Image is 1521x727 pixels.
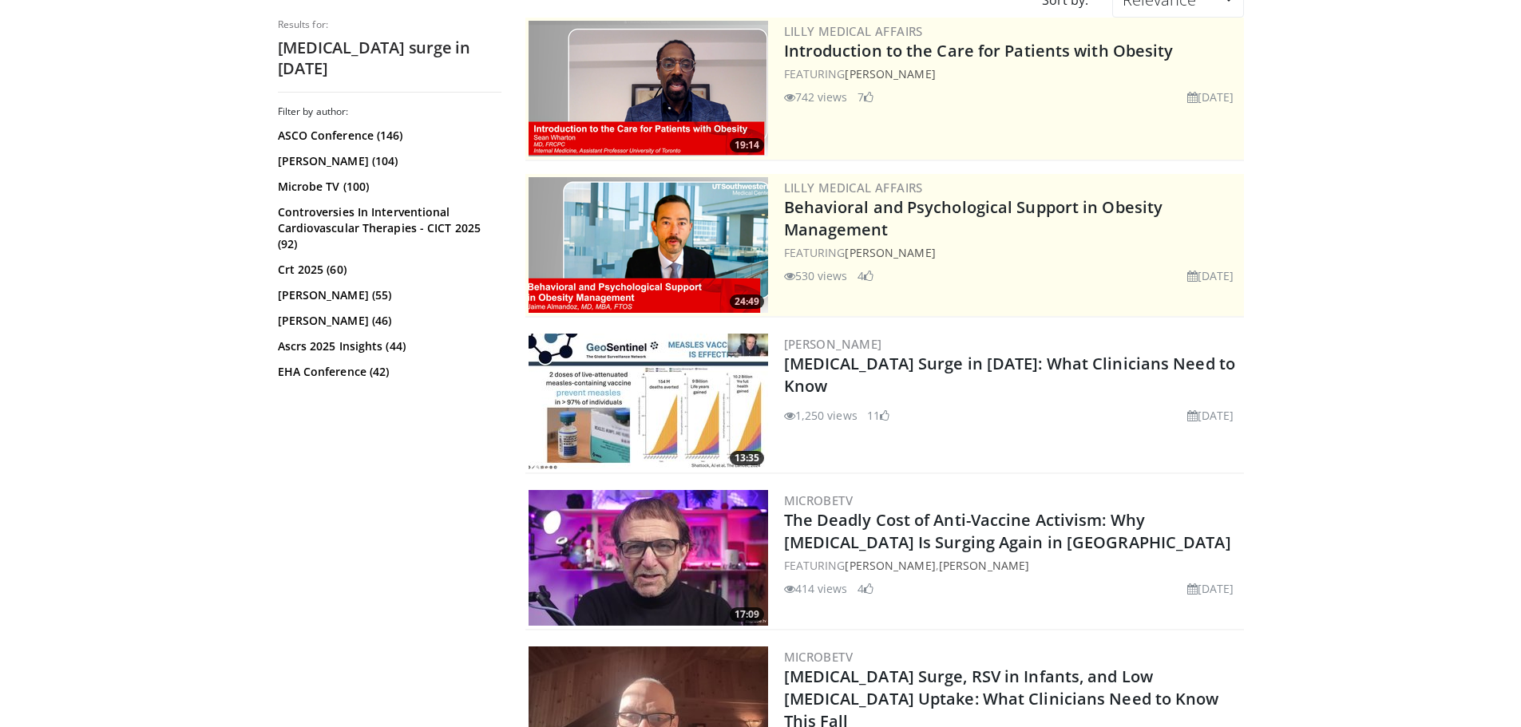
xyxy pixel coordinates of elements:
[1187,89,1234,105] li: [DATE]
[784,580,848,597] li: 414 views
[939,558,1029,573] a: [PERSON_NAME]
[784,65,1241,82] div: FEATURING
[529,21,768,156] img: acc2e291-ced4-4dd5-b17b-d06994da28f3.png.300x170_q85_crop-smart_upscale.png
[1187,267,1234,284] li: [DATE]
[784,180,923,196] a: Lilly Medical Affairs
[730,138,764,152] span: 19:14
[784,492,854,508] a: MicrobeTV
[784,23,923,39] a: Lilly Medical Affairs
[278,38,501,79] h2: [MEDICAL_DATA] surge in [DATE]
[845,66,935,81] a: [PERSON_NAME]
[1187,580,1234,597] li: [DATE]
[730,294,764,309] span: 24:49
[529,490,768,626] a: 17:09
[845,558,935,573] a: [PERSON_NAME]
[784,336,882,352] a: [PERSON_NAME]
[529,334,768,469] img: 701336ce-0724-4552-9020-56cd980d7a4a.300x170_q85_crop-smart_upscale.jpg
[867,407,889,424] li: 11
[278,287,497,303] a: [PERSON_NAME] (55)
[278,179,497,195] a: Microbe TV (100)
[278,262,497,278] a: Crt 2025 (60)
[730,451,764,465] span: 13:35
[784,407,858,424] li: 1,250 views
[529,177,768,313] img: ba3304f6-7838-4e41-9c0f-2e31ebde6754.png.300x170_q85_crop-smart_upscale.png
[278,338,497,354] a: Ascrs 2025 Insights (44)
[278,18,501,31] p: Results for:
[784,267,848,284] li: 530 views
[529,21,768,156] a: 19:14
[784,353,1236,397] a: [MEDICAL_DATA] Surge in [DATE]: What Clinicians Need to Know
[784,557,1241,574] div: FEATURING ,
[858,267,873,284] li: 4
[278,128,497,144] a: ASCO Conference (146)
[784,649,854,665] a: MicrobeTV
[784,244,1241,261] div: FEATURING
[278,204,497,252] a: Controversies In Interventional Cardiovascular Therapies - CICT 2025 (92)
[529,177,768,313] a: 24:49
[278,153,497,169] a: [PERSON_NAME] (104)
[858,89,873,105] li: 7
[784,196,1163,240] a: Behavioral and Psychological Support in Obesity Management
[730,607,764,622] span: 17:09
[278,105,501,118] h3: Filter by author:
[1187,407,1234,424] li: [DATE]
[278,364,497,380] a: EHA Conference (42)
[784,509,1231,553] a: The Deadly Cost of Anti-Vaccine Activism: Why [MEDICAL_DATA] Is Surging Again in [GEOGRAPHIC_DATA]
[529,334,768,469] a: 13:35
[784,40,1174,61] a: Introduction to the Care for Patients with Obesity
[845,245,935,260] a: [PERSON_NAME]
[858,580,873,597] li: 4
[529,490,768,626] img: 72dd6758-5e08-47af-80ac-d6ff428879cd.300x170_q85_crop-smart_upscale.jpg
[784,89,848,105] li: 742 views
[278,313,497,329] a: [PERSON_NAME] (46)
